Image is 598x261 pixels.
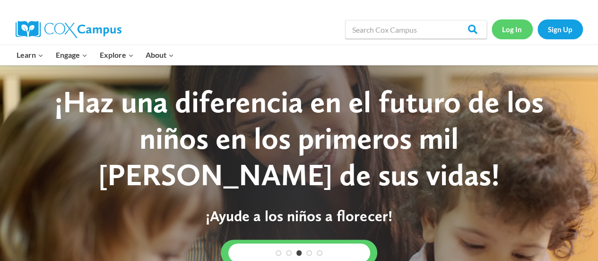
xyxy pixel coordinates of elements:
[492,19,583,39] nav: Secondary Navigation
[345,20,487,39] input: Search Cox Campus
[50,45,94,65] button: Child menu of Engage
[11,45,180,65] nav: Primary Navigation
[317,250,322,256] a: 5
[19,84,579,193] div: ¡Haz una diferencia en el futuro de los niños en los primeros mil [PERSON_NAME] de sus vidas!
[11,45,50,65] button: Child menu of Learn
[286,250,292,256] a: 2
[537,19,583,39] a: Sign Up
[16,21,121,38] img: Cox Campus
[306,250,312,256] a: 4
[276,250,281,256] a: 1
[296,250,302,256] a: 3
[94,45,140,65] button: Child menu of Explore
[19,207,579,225] p: ¡Ayude a los niños a florecer!
[139,45,180,65] button: Child menu of About
[492,19,533,39] a: Log In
